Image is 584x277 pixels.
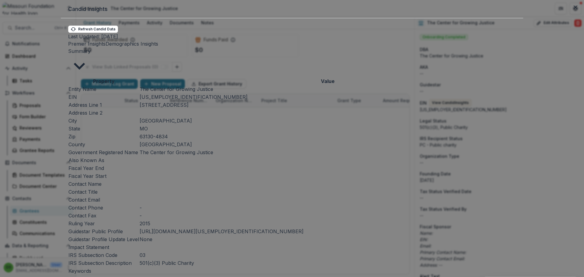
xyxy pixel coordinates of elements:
td: Contact Title [68,188,139,196]
p: Last Updated: [DATE] [68,33,118,40]
td: County [68,140,139,148]
td: Zip [68,133,139,140]
td: None [139,235,516,243]
button: Summary [68,47,91,77]
span: Summary [68,48,91,54]
td: [US_EMPLOYER_IDENTIFICATION_NUMBER] [139,93,516,101]
td: MO [139,125,516,133]
td: EIN [68,93,139,101]
td: 63130-4834 [139,133,516,140]
td: [STREET_ADDRESS] [139,101,516,109]
th: Property [68,77,139,85]
td: The Center for Growing Justice [139,148,516,156]
td: Fiscal Year Start [68,172,139,180]
td: City [68,117,139,125]
td: 2015 [139,220,516,227]
td: [GEOGRAPHIC_DATA] [139,140,516,148]
td: Ruling Year [68,220,139,227]
td: Guidestar Profile Update Level [68,235,139,243]
td: IRS Subsection Code [68,251,139,259]
td: Address Line 1 [68,101,139,109]
td: [URL][DOMAIN_NAME][US_EMPLOYER_IDENTIFICATION_NUMBER] [139,227,516,235]
td: Contact Phone [68,204,139,212]
td: 03 [139,251,516,259]
td: - [139,212,516,220]
td: IRS Subsection Description [68,259,139,267]
td: The Center for Growing Justice [139,85,516,93]
td: Address Line 2 [68,109,139,117]
td: Keywords [68,267,139,275]
td: 501(c)(3) Public Charity [139,259,516,267]
td: Contact Email [68,196,139,204]
td: Contact Fax [68,212,139,220]
td: [GEOGRAPHIC_DATA] [139,117,516,125]
td: Impact Statement [68,243,139,251]
td: - [139,204,516,212]
button: Close [571,2,580,12]
td: Government Registered Name [68,148,139,156]
button: Premier Insights [68,40,106,47]
td: Entity Name [68,85,139,93]
td: Contact Name [68,180,139,188]
button: Refresh Candid Data [68,26,118,33]
td: Guidestar Public Profile [68,227,139,235]
th: Value [139,77,516,85]
td: State [68,125,139,133]
td: Also Known As [68,156,139,164]
button: Demographics Insights [106,40,158,47]
td: Fiscal Year End [68,164,139,172]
